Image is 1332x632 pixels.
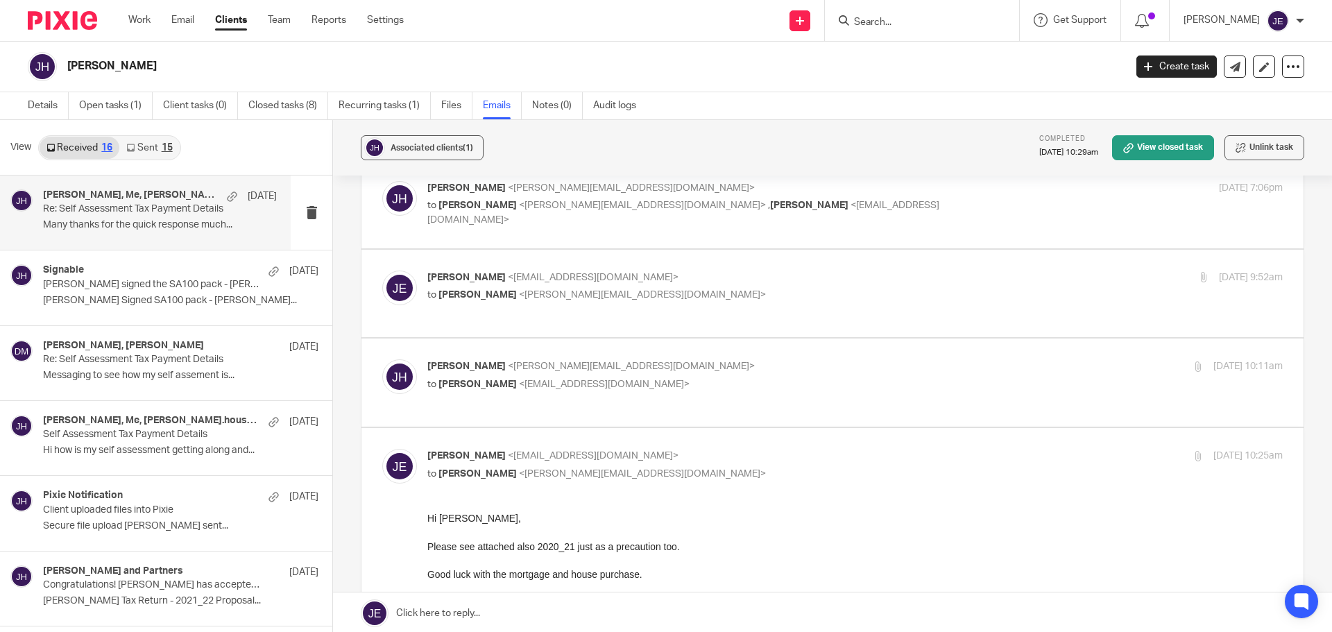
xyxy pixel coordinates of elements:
[43,565,183,577] h4: [PERSON_NAME] and Partners
[382,359,417,394] img: svg%3E
[43,595,318,607] p: [PERSON_NAME] Tax Return - 2021_22 Proposal...
[43,445,318,456] p: Hi how is my self assessment getting along and...
[438,379,517,389] span: [PERSON_NAME]
[508,361,755,371] span: <[PERSON_NAME][EMAIL_ADDRESS][DOMAIN_NAME]>
[508,273,678,282] span: <[EMAIL_ADDRESS][DOMAIN_NAME]>
[427,200,436,210] span: to
[427,273,506,282] span: [PERSON_NAME]
[427,379,436,389] span: to
[463,144,473,152] span: (1)
[1224,135,1304,160] button: Unlink task
[519,200,766,210] span: <[PERSON_NAME][EMAIL_ADDRESS][DOMAIN_NAME]>
[508,183,755,193] span: <[PERSON_NAME][EMAIL_ADDRESS][DOMAIN_NAME]>
[382,449,417,484] img: svg%3E
[43,264,84,276] h4: Signable
[43,429,264,441] p: Self Assessment Tax Payment Details
[532,92,583,119] a: Notes (0)
[768,200,770,210] span: ,
[67,59,906,74] h2: [PERSON_NAME]
[1039,147,1098,158] p: [DATE] 10:29am
[519,379,690,389] span: <[EMAIL_ADDRESS][DOMAIN_NAME]>
[382,271,417,305] img: svg%3E
[382,181,417,216] img: svg%3E
[770,200,848,210] span: [PERSON_NAME]
[438,469,517,479] span: [PERSON_NAME]
[43,203,230,215] p: Re: Self Assessment Tax Payment Details
[43,295,318,307] p: [PERSON_NAME] Signed SA100 pack - [PERSON_NAME]...
[43,219,277,231] p: Many thanks for the quick response much...
[853,17,977,29] input: Search
[483,92,522,119] a: Emails
[1184,13,1260,27] p: [PERSON_NAME]
[43,370,318,382] p: Messaging to see how my self assement is...
[1112,135,1214,160] a: View closed task
[289,490,318,504] p: [DATE]
[28,92,69,119] a: Details
[1039,135,1086,142] span: Completed
[289,264,318,278] p: [DATE]
[10,490,33,512] img: svg%3E
[268,13,291,27] a: Team
[438,290,517,300] span: [PERSON_NAME]
[339,92,431,119] a: Recurring tasks (1)
[40,137,119,159] a: Received16
[10,340,33,362] img: svg%3E
[43,415,262,427] h4: [PERSON_NAME], Me, [PERSON_NAME].housden10
[43,520,318,532] p: Secure file upload [PERSON_NAME] sent...
[1219,181,1283,196] p: [DATE] 7:06pm
[311,13,346,27] a: Reports
[427,183,506,193] span: [PERSON_NAME]
[163,92,238,119] a: Client tasks (0)
[43,504,264,516] p: Client uploaded files into Pixie
[508,451,678,461] span: <[EMAIL_ADDRESS][DOMAIN_NAME]>
[28,11,97,30] img: Pixie
[427,290,436,300] span: to
[1213,359,1283,374] p: [DATE] 10:11am
[79,92,153,119] a: Open tasks (1)
[289,565,318,579] p: [DATE]
[1219,271,1283,285] p: [DATE] 9:52am
[101,143,112,153] div: 16
[43,340,204,352] h4: [PERSON_NAME], [PERSON_NAME]
[171,13,194,27] a: Email
[128,13,151,27] a: Work
[367,13,404,27] a: Settings
[427,469,436,479] span: to
[519,290,766,300] span: <[PERSON_NAME][EMAIL_ADDRESS][DOMAIN_NAME]>
[427,361,506,371] span: [PERSON_NAME]
[1267,10,1289,32] img: svg%3E
[593,92,647,119] a: Audit logs
[519,469,766,479] span: <[PERSON_NAME][EMAIL_ADDRESS][DOMAIN_NAME]>
[1136,55,1217,78] a: Create task
[10,565,33,588] img: svg%3E
[289,340,318,354] p: [DATE]
[364,137,385,158] img: svg%3E
[1053,15,1107,25] span: Get Support
[28,52,57,81] img: svg%3E
[43,579,264,591] p: Congratulations! [PERSON_NAME] has accepted your proposal (#2419928)
[215,13,247,27] a: Clients
[248,92,328,119] a: Closed tasks (8)
[43,279,264,291] p: [PERSON_NAME] signed the SA100 pack - [PERSON_NAME] - 2023 document
[361,135,484,160] button: Associated clients(1)
[248,189,277,203] p: [DATE]
[10,189,33,212] img: svg%3E
[289,415,318,429] p: [DATE]
[10,415,33,437] img: svg%3E
[10,264,33,287] img: svg%3E
[43,490,123,502] h4: Pixie Notification
[162,143,173,153] div: 15
[427,451,506,461] span: [PERSON_NAME]
[1213,449,1283,463] p: [DATE] 10:25am
[43,189,220,201] h4: [PERSON_NAME], Me, [PERSON_NAME]
[438,200,517,210] span: [PERSON_NAME]
[441,92,472,119] a: Files
[391,144,473,152] span: Associated clients
[119,137,179,159] a: Sent15
[10,140,31,155] span: View
[43,354,264,366] p: Re: Self Assessment Tax Payment Details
